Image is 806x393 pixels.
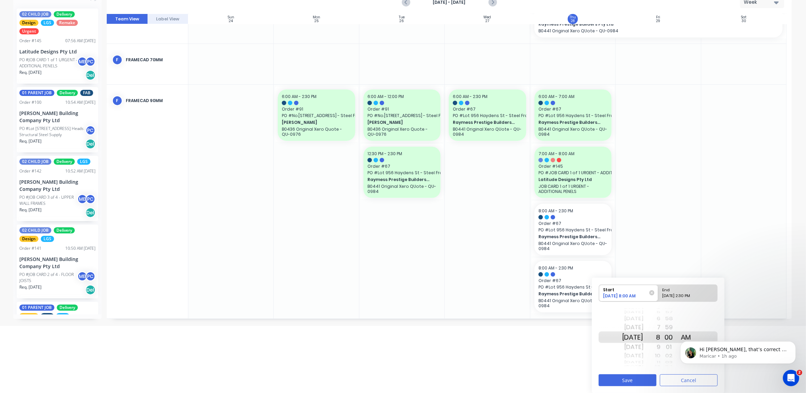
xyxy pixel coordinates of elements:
[741,15,747,19] div: Sat
[622,351,644,360] div: [DATE]
[19,256,96,270] div: [PERSON_NAME] Building Company Pty Ltd
[644,351,661,360] div: 10
[112,55,122,65] div: F
[19,110,96,124] div: [PERSON_NAME] Building Company Pty Ltd
[77,56,87,67] div: ME
[282,94,316,99] span: 6:00 AM - 2:30 PM
[538,127,607,137] p: B0441 Original Xero QUote - QU-0984
[57,90,78,96] span: Delivery
[538,170,607,176] span: PO # JOB CARD 1 of 1 URGENT - ADDITIONAL PENELS
[644,322,661,333] div: 7
[644,365,661,367] div: 12
[660,285,709,293] div: End
[367,170,436,176] span: PO # Lot 956 Haydens St - Steel Framing - Rev 2
[661,322,678,333] div: 59
[571,19,575,23] div: 28
[538,241,607,251] p: B0441 Original Xero QUote - QU-0984
[228,15,234,19] div: Sun
[538,220,607,227] span: Order # 67
[19,245,41,251] div: Order # 141
[282,113,351,119] span: PO # No.[STREET_ADDRESS] - Steel Framing Design & Supply - Rev 2
[661,342,678,353] div: 01
[19,48,96,55] div: Latitude Designs Pty Ltd
[661,351,678,360] div: 02
[77,271,87,281] div: ME
[538,284,607,290] span: PO # Lot 956 Haydens St - Steel Framing - Rev 2
[19,57,79,69] div: PO #JOB CARD 1 of 1 URGENT - ADDITIONAL PENELS
[622,308,644,310] div: [DATE]
[19,159,51,165] span: 02 CHILD JOB
[282,106,351,112] span: Order # 91
[661,365,678,367] div: 04
[367,119,430,126] span: [PERSON_NAME]
[644,331,661,343] div: 8
[367,113,436,119] span: PO # No.[STREET_ADDRESS] - Steel Framing Design & Supply - Rev 2
[41,313,54,319] span: FAB
[80,90,93,96] span: FAB
[19,194,79,207] div: PO #JOB CARD 3 of 4 - UPPER WALL FRAMES
[622,342,644,353] div: [DATE]
[229,19,233,23] div: 24
[54,159,75,165] span: Delivery
[19,313,38,319] span: Design
[661,359,678,365] div: 03
[660,293,709,301] div: [DATE] 2:30 PM
[19,207,41,213] span: Req. [DATE]
[56,20,78,26] span: Remake
[783,370,799,386] iframe: Intercom live chat
[538,184,607,194] p: JOB CARD 1 of 1 URGENT - ADDITIONAL PENELS
[85,139,96,149] div: Del
[313,15,320,19] div: Mon
[538,265,573,271] span: 8:00 AM - 2:30 PM
[112,96,122,106] div: F
[65,168,96,174] div: 10:52 AM [DATE]
[538,163,607,169] span: Order # 145
[741,19,746,23] div: 30
[85,285,96,295] div: Del
[661,331,678,343] div: 00
[85,70,96,80] div: Del
[797,370,802,375] span: 2
[538,227,607,233] span: PO # Lot 956 Haydens St - Steel Framing - Rev 2
[569,15,576,19] div: Thu
[85,194,96,204] div: PC
[19,284,41,290] span: Req. [DATE]
[453,127,522,137] p: B0441 Original Xero QUote - QU-0984
[400,19,404,23] div: 26
[54,227,75,233] span: Delivery
[622,305,644,369] div: Date
[453,106,522,112] span: Order # 67
[660,374,718,386] button: Cancel
[19,69,41,76] span: Req. [DATE]
[622,331,644,343] div: [DATE]
[670,327,806,375] iframe: Intercom notifications message
[148,14,188,24] button: Label View
[538,106,607,112] span: Order # 67
[538,291,601,297] span: Raymess Prestige Builders Pty Ltd
[85,56,96,67] div: PC
[19,305,54,311] span: 01 PARENT JOB
[453,94,487,99] span: 6:00 AM - 2:30 PM
[622,359,644,365] div: [DATE]
[19,227,51,233] span: 02 CHILD JOB
[367,106,436,112] span: Order # 91
[77,194,87,204] div: ME
[41,236,54,242] span: LGS
[19,236,38,242] span: Design
[538,119,601,126] span: Raymess Prestige Builders Pty Ltd
[453,113,522,119] span: PO # Lot 956 Haydens St - Steel Framing - Rev 2
[644,342,661,353] div: 9
[538,208,573,214] span: 8:00 AM - 2:30 PM
[65,245,96,251] div: 10:50 AM [DATE]
[538,298,607,308] p: B0441 Original Xero QUote - QU-0984
[367,127,436,137] p: B0436 Original Xero Quote - QU-0976
[538,113,607,119] span: PO # Lot 956 Haydens St - Steel Framing - Rev 2
[56,313,69,319] span: LGS
[661,308,678,310] div: 56
[126,98,183,104] div: FRAMECAD 90mm
[367,184,436,194] p: B0441 Original Xero QUote - QU-0984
